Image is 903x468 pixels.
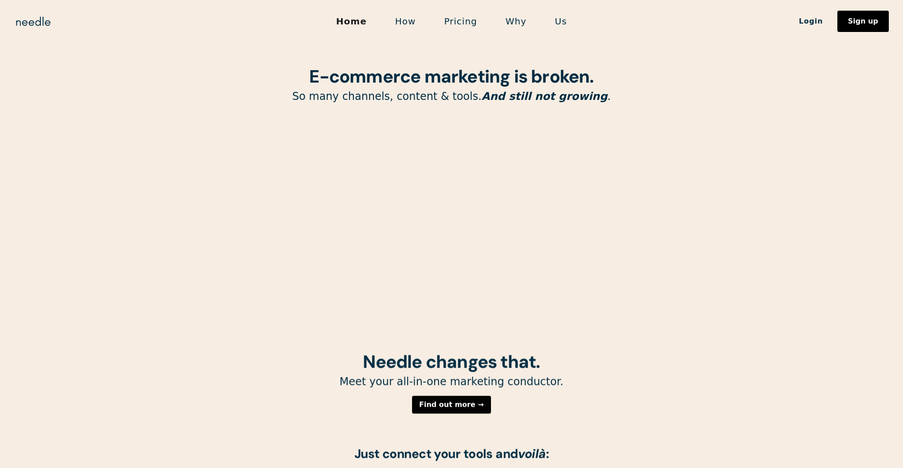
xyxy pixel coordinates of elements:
a: Pricing [430,12,491,31]
a: Us [541,12,581,31]
a: Find out more → [412,396,491,414]
div: Sign up [848,18,878,25]
p: So many channels, content & tools. . [225,90,678,103]
p: Meet your all-in-one marketing conductor. [225,375,678,389]
div: Find out more → [419,401,484,409]
strong: Just connect your tools and : [354,446,549,462]
a: Home [322,12,381,31]
em: voilà [518,446,546,462]
a: How [381,12,430,31]
a: Why [491,12,541,31]
strong: Needle changes that. [363,350,540,373]
a: Sign up [837,11,889,32]
strong: E-commerce marketing is broken. [309,65,593,88]
a: Login [785,14,837,29]
em: And still not growing [482,90,608,103]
